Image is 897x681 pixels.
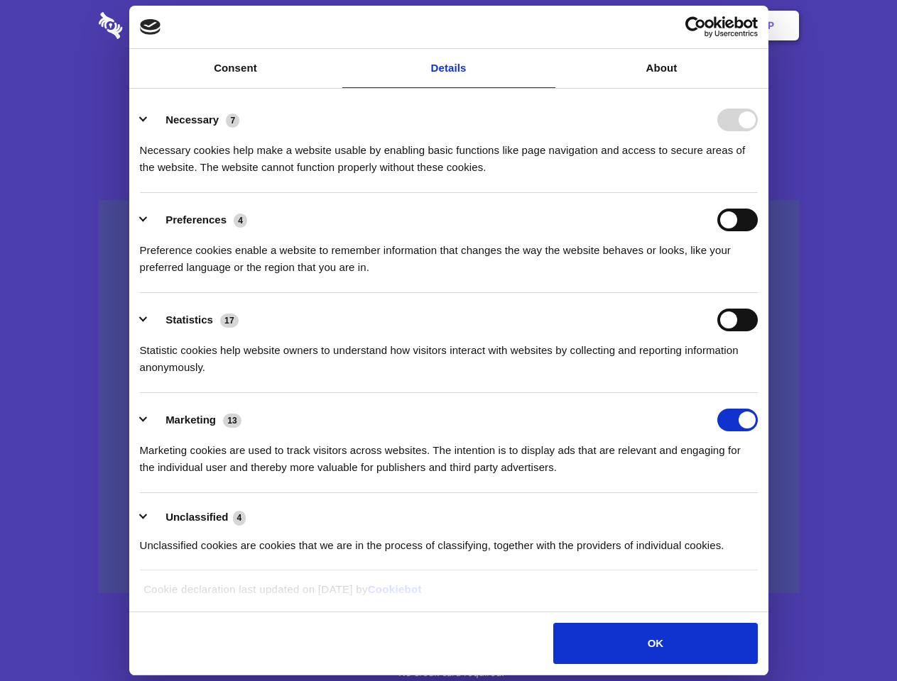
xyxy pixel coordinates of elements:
h4: Auto-redaction of sensitive data, encrypted data sharing and self-destructing private chats. Shar... [99,129,799,176]
a: Login [644,4,706,48]
span: 4 [233,511,246,525]
div: Statistic cookies help website owners to understand how visitors interact with websites by collec... [140,331,758,376]
img: logo [140,19,161,35]
div: Cookie declaration last updated on [DATE] by [133,581,764,609]
a: Details [342,49,555,88]
img: logo-wordmark-white-trans-d4663122ce5f474addd5e946df7df03e33cb6a1c49d2221995e7729f52c070b2.svg [99,12,220,39]
button: Statistics (17) [140,309,248,331]
button: Preferences (4) [140,209,256,231]
button: Necessary (7) [140,109,249,131]
span: 17 [220,314,239,328]
span: 13 [223,414,241,428]
label: Necessary [165,113,219,126]
button: Marketing (13) [140,409,251,431]
div: Marketing cookies are used to track visitors across websites. The intention is to display ads tha... [140,431,758,476]
a: About [555,49,768,88]
a: Wistia video thumbnail [99,200,799,594]
label: Statistics [165,314,213,326]
a: Consent [129,49,342,88]
label: Marketing [165,414,216,426]
button: Unclassified (4) [140,509,255,526]
a: Contact [576,4,641,48]
a: Pricing [417,4,479,48]
label: Preferences [165,214,227,226]
a: Cookiebot [368,583,422,595]
button: OK [553,623,757,664]
span: 4 [234,214,247,228]
div: Necessary cookies help make a website usable by enabling basic functions like page navigation and... [140,131,758,176]
span: 7 [226,113,239,128]
a: Usercentrics Cookiebot - opens in a new window [634,16,758,38]
h1: Eliminate Slack Data Loss. [99,64,799,115]
div: Preference cookies enable a website to remember information that changes the way the website beha... [140,231,758,276]
iframe: Drift Widget Chat Controller [826,610,880,664]
div: Unclassified cookies are cookies that we are in the process of classifying, together with the pro... [140,526,758,554]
